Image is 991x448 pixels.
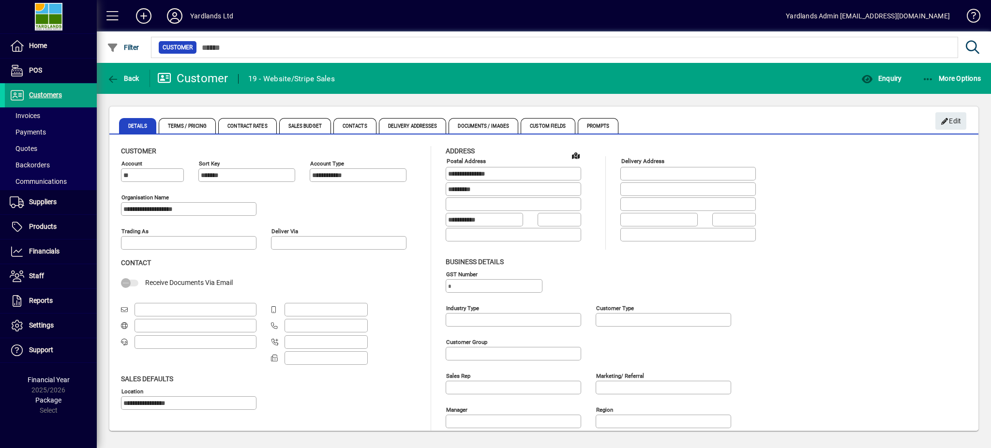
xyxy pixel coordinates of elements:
a: Home [5,34,97,58]
span: Edit [941,113,961,129]
a: POS [5,59,97,83]
span: Contacts [333,118,376,134]
a: Reports [5,289,97,313]
span: Contract Rates [218,118,276,134]
app-page-header-button: Back [97,70,150,87]
a: Quotes [5,140,97,157]
span: Payments [10,128,46,136]
span: Enquiry [861,75,901,82]
span: Settings [29,321,54,329]
span: Reports [29,297,53,304]
a: Payments [5,124,97,140]
mat-label: Sort key [199,160,220,167]
span: Customer [163,43,193,52]
a: View on map [568,148,584,163]
span: Suppliers [29,198,57,206]
span: Package [35,396,61,404]
mat-label: Customer type [596,304,634,311]
span: Home [29,42,47,49]
span: Details [119,118,156,134]
span: Business details [446,258,504,266]
span: Support [29,346,53,354]
mat-label: Organisation name [121,194,169,201]
mat-label: Industry type [446,304,479,311]
mat-label: Sales rep [446,372,470,379]
span: Address [446,147,475,155]
a: Products [5,215,97,239]
mat-label: Account [121,160,142,167]
mat-label: Marketing/ Referral [596,372,644,379]
button: Profile [159,7,190,25]
button: Edit [935,112,966,130]
mat-label: Location [121,388,143,394]
span: Customer [121,147,156,155]
span: Customers [29,91,62,99]
button: Back [105,70,142,87]
button: Filter [105,39,142,56]
span: Invoices [10,112,40,119]
span: Quotes [10,145,37,152]
mat-label: GST Number [446,270,478,277]
span: Prompts [578,118,619,134]
div: Yardlands Admin [EMAIL_ADDRESS][DOMAIN_NAME] [786,8,950,24]
button: Enquiry [859,70,904,87]
a: Knowledge Base [960,2,979,33]
a: Support [5,338,97,362]
mat-label: Trading as [121,228,149,235]
span: POS [29,66,42,74]
span: Delivery Addresses [379,118,447,134]
span: Filter [107,44,139,51]
button: Add [128,7,159,25]
mat-label: Deliver via [271,228,298,235]
span: Documents / Images [449,118,518,134]
span: Financials [29,247,60,255]
span: Receive Documents Via Email [145,279,233,286]
mat-label: Account Type [310,160,344,167]
span: Products [29,223,57,230]
span: Contact [121,259,151,267]
span: Communications [10,178,67,185]
span: Backorders [10,161,50,169]
a: Invoices [5,107,97,124]
span: Terms / Pricing [159,118,216,134]
mat-label: Customer group [446,338,487,345]
a: Settings [5,314,97,338]
span: Custom Fields [521,118,575,134]
a: Backorders [5,157,97,173]
a: Financials [5,239,97,264]
mat-label: Manager [446,406,467,413]
mat-label: Region [596,406,613,413]
span: Back [107,75,139,82]
span: Sales Budget [279,118,331,134]
a: Communications [5,173,97,190]
div: Customer [157,71,228,86]
div: Yardlands Ltd [190,8,233,24]
span: More Options [922,75,981,82]
div: 19 - Website/Stripe Sales [248,71,335,87]
a: Suppliers [5,190,97,214]
span: Sales defaults [121,375,173,383]
span: Financial Year [28,376,70,384]
button: More Options [920,70,984,87]
a: Staff [5,264,97,288]
span: Staff [29,272,44,280]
